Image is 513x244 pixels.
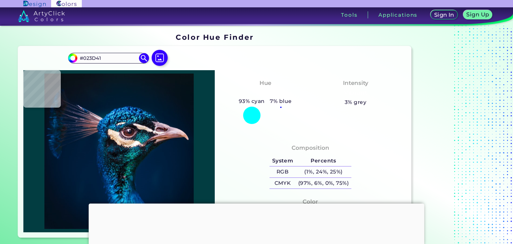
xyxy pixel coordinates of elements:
[260,78,271,88] h4: Hue
[292,143,329,153] h4: Composition
[23,1,46,7] img: ArtyClick Design logo
[465,11,491,19] a: Sign Up
[18,10,65,22] img: logo_artyclick_colors_white.svg
[303,197,318,207] h4: Color
[152,50,168,66] img: icon picture
[270,178,296,189] h5: CMYK
[139,53,149,63] img: icon search
[176,32,253,42] h1: Color Hue Finder
[254,89,276,97] h3: Cyan
[296,155,351,166] h5: Percents
[378,12,417,17] h3: Applications
[341,12,357,17] h3: Tools
[341,89,370,97] h3: Vibrant
[27,74,211,229] img: img_pavlin.jpg
[267,97,294,106] h5: 7% blue
[236,97,267,106] h5: 93% cyan
[270,166,296,177] h5: RGB
[345,98,366,107] h5: 3% grey
[296,166,351,177] h5: (1%, 24%, 25%)
[432,11,456,19] a: Sign In
[435,12,453,17] h5: Sign In
[296,178,351,189] h5: (97%, 6%, 0%, 75%)
[77,54,140,63] input: type color..
[414,30,498,240] iframe: Advertisement
[343,78,368,88] h4: Intensity
[270,155,296,166] h5: System
[468,12,488,17] h5: Sign Up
